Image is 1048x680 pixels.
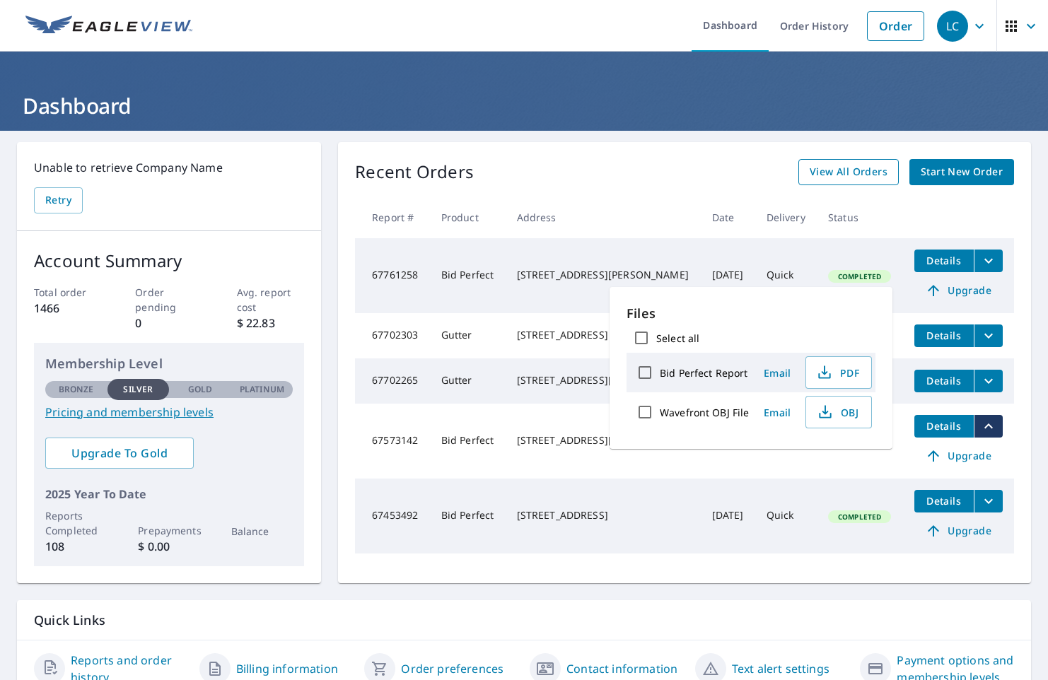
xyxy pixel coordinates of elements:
button: Email [755,401,800,423]
label: Bid Perfect Report [660,366,747,380]
a: View All Orders [798,159,899,185]
div: [STREET_ADDRESS] [517,508,689,522]
td: [DATE] [701,238,755,313]
span: Completed [829,271,890,281]
span: Details [923,329,965,342]
button: OBJ [805,396,872,428]
td: 67573142 [355,404,429,479]
p: Gold [188,383,212,396]
button: detailsBtn-67702265 [914,370,974,392]
p: Order pending [135,285,203,315]
span: View All Orders [810,163,887,181]
th: Delivery [755,197,817,238]
td: 67702303 [355,313,429,358]
p: Account Summary [34,248,304,274]
a: Order [867,11,924,41]
th: Address [506,197,701,238]
button: filesDropdownBtn-67453492 [974,490,1003,512]
div: [STREET_ADDRESS][PERSON_NAME] [517,373,689,387]
img: EV Logo [25,16,192,37]
a: Contact information [566,660,677,677]
a: Upgrade To Gold [45,438,194,469]
td: Gutter [430,358,506,404]
a: Start New Order [909,159,1014,185]
a: Upgrade [914,279,1003,302]
div: LC [937,11,968,42]
button: filesDropdownBtn-67761258 [974,250,1003,272]
th: Report # [355,197,429,238]
span: Retry [45,192,71,209]
th: Date [701,197,755,238]
div: [STREET_ADDRESS][PERSON_NAME] [517,433,689,447]
button: filesDropdownBtn-67702265 [974,370,1003,392]
p: Platinum [240,383,284,396]
a: Text alert settings [732,660,829,677]
span: Email [760,366,794,380]
td: Bid Perfect [430,479,506,553]
p: 2025 Year To Date [45,486,293,503]
p: 1466 [34,300,102,317]
span: Start New Order [921,163,1003,181]
button: Retry [34,187,83,213]
p: Membership Level [45,354,293,373]
h1: Dashboard [17,91,1031,120]
td: [DATE] [701,479,755,553]
button: filesDropdownBtn-67573142 [974,415,1003,438]
a: Billing information [236,660,338,677]
th: Product [430,197,506,238]
a: Upgrade [914,520,1003,542]
a: Upgrade [914,445,1003,467]
span: Email [760,406,794,419]
p: Unable to retrieve Company Name [34,159,304,176]
p: 108 [45,538,107,555]
span: Details [923,254,965,267]
span: Upgrade To Gold [57,445,182,461]
p: Reports Completed [45,508,107,538]
td: Gutter [430,313,506,358]
p: $ 0.00 [138,538,200,555]
button: PDF [805,356,872,389]
a: Pricing and membership levels [45,404,293,421]
span: Details [923,374,965,387]
span: Details [923,494,965,508]
p: Quick Links [34,611,1014,629]
td: 67761258 [355,238,429,313]
button: filesDropdownBtn-67702303 [974,324,1003,347]
span: Upgrade [923,447,994,464]
button: detailsBtn-67702303 [914,324,974,347]
p: Silver [123,383,153,396]
p: $ 22.83 [237,315,305,332]
a: Order preferences [401,660,503,677]
span: Upgrade [923,522,994,539]
p: Balance [231,524,293,539]
span: Completed [829,512,890,522]
button: detailsBtn-67761258 [914,250,974,272]
span: PDF [815,364,860,381]
button: Email [755,362,800,384]
div: [STREET_ADDRESS][PERSON_NAME] [517,268,689,282]
td: Quick [755,479,817,553]
p: Files [627,304,875,323]
div: [STREET_ADDRESS] [517,328,689,342]
td: 67702265 [355,358,429,404]
p: Avg. report cost [237,285,305,315]
label: Wavefront OBJ File [660,406,749,419]
p: Prepayments [138,523,200,538]
button: detailsBtn-67453492 [914,490,974,512]
span: Details [923,419,965,433]
p: Recent Orders [355,159,474,185]
td: Bid Perfect [430,404,506,479]
span: OBJ [815,404,860,421]
td: Bid Perfect [430,238,506,313]
td: 67453492 [355,479,429,553]
span: Upgrade [923,282,994,299]
label: Select all [656,332,699,345]
p: Bronze [59,383,94,396]
th: Status [817,197,903,238]
button: detailsBtn-67573142 [914,415,974,438]
td: Quick [755,238,817,313]
p: 0 [135,315,203,332]
p: Total order [34,285,102,300]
